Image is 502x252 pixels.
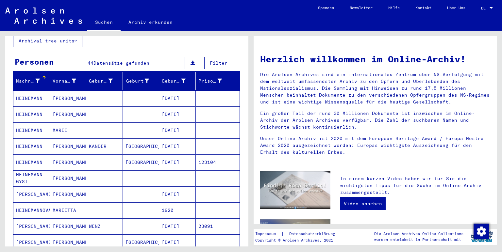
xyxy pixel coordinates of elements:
h1: Herzlich willkommen im Online-Archiv! [260,52,491,66]
p: wurden entwickelt in Partnerschaft mit [374,237,463,243]
mat-header-cell: Geburt‏ [123,72,159,90]
mat-cell: [PERSON_NAME] [50,186,87,202]
p: In einem kurzen Video haben wir für Sie die wichtigsten Tipps für die Suche im Online-Archiv zusa... [340,175,491,196]
div: Geburtsdatum [162,76,195,86]
mat-cell: [DATE] [159,234,196,250]
mat-cell: MARIE [50,122,87,138]
mat-cell: 23091 [196,218,240,234]
mat-cell: [PERSON_NAME] [13,234,50,250]
mat-cell: [PERSON_NAME] [13,186,50,202]
p: Die Arolsen Archives sind ein internationales Zentrum über NS-Verfolgung mit dem weltweit umfasse... [260,71,491,105]
a: Datenschutzerklärung [284,230,343,237]
mat-cell: HEINEMANN GYSI [13,170,50,186]
mat-cell: [DATE] [159,90,196,106]
mat-header-cell: Geburtsdatum [159,72,196,90]
a: Video ansehen [340,197,386,210]
mat-cell: HEINEMANNOVA [13,202,50,218]
img: yv_logo.png [470,228,494,245]
span: Filter [210,60,227,66]
mat-cell: [DATE] [159,122,196,138]
p: Copyright © Arolsen Archives, 2021 [255,237,343,243]
p: Die Arolsen Archives Online-Collections [374,231,463,237]
button: Filter [204,57,233,69]
span: DE [481,6,488,10]
mat-cell: [PERSON_NAME] [50,170,87,186]
mat-cell: HEINEMANN [13,138,50,154]
mat-cell: HEINEMANN [13,122,50,138]
div: Nachname [16,78,40,85]
div: Vorname [53,78,76,85]
mat-header-cell: Geburtsname [86,72,123,90]
div: Geburt‏ [125,76,159,86]
a: Impressum [255,230,281,237]
div: Personen [15,56,54,68]
mat-cell: [GEOGRAPHIC_DATA] [123,234,159,250]
mat-cell: 1920 [159,202,196,218]
span: 44 [88,60,93,66]
div: Geburtsname [89,76,123,86]
mat-cell: [GEOGRAPHIC_DATA] [123,138,159,154]
mat-cell: KANDER [86,138,123,154]
mat-cell: [PERSON_NAME] [50,90,87,106]
div: Geburt‏ [125,78,149,85]
button: Archival tree units [13,35,82,47]
div: Vorname [53,76,86,86]
mat-header-cell: Vorname [50,72,87,90]
mat-cell: [PERSON_NAME] [50,106,87,122]
mat-header-cell: Prisoner # [196,72,240,90]
mat-cell: [PERSON_NAME] [50,218,87,234]
mat-cell: [PERSON_NAME] [50,234,87,250]
mat-cell: MARIETTA [50,202,87,218]
div: Prisoner # [198,76,232,86]
div: Prisoner # [198,78,222,85]
span: Datensätze gefunden [93,60,149,66]
mat-cell: 123104 [196,154,240,170]
p: Unser Online-Archiv ist 2020 mit dem European Heritage Award / Europa Nostra Award 2020 ausgezeic... [260,135,491,156]
mat-cell: [DATE] [159,106,196,122]
img: video.jpg [260,171,330,209]
mat-cell: WENZ [86,218,123,234]
div: | [255,230,343,237]
mat-cell: [PERSON_NAME] [13,218,50,234]
mat-header-cell: Nachname [13,72,50,90]
mat-cell: HEINEMANN [13,90,50,106]
img: Arolsen_neg.svg [5,8,82,24]
mat-cell: HEINEMANN [13,154,50,170]
mat-cell: HEINEMANN [13,106,50,122]
div: Geburtsdatum [162,78,186,85]
mat-cell: [GEOGRAPHIC_DATA] [123,154,159,170]
p: Ein großer Teil der rund 30 Millionen Dokumente ist inzwischen im Online-Archiv der Arolsen Archi... [260,110,491,131]
div: Nachname [16,76,50,86]
div: Geburtsname [89,78,113,85]
mat-cell: [DATE] [159,154,196,170]
mat-cell: [DATE] [159,218,196,234]
div: Zustimmung ändern [473,223,489,239]
a: Suchen [87,14,121,31]
img: Zustimmung ändern [474,224,489,239]
mat-cell: [DATE] [159,138,196,154]
mat-cell: [PERSON_NAME] [50,154,87,170]
a: Archiv erkunden [121,14,180,30]
mat-cell: [DATE] [159,186,196,202]
mat-cell: [PERSON_NAME] [50,138,87,154]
